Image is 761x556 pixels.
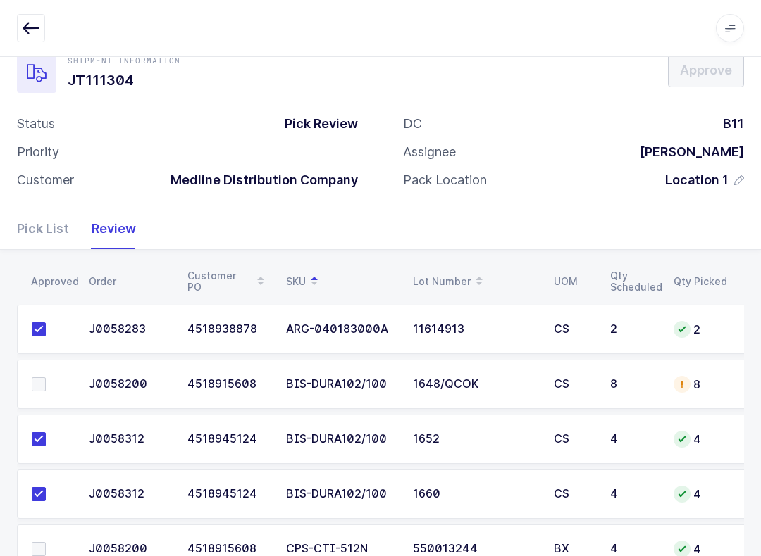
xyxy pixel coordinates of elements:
[665,172,744,189] button: Location 1
[286,323,396,336] div: ARG-040183000A
[89,276,171,287] div: Order
[413,488,537,500] div: 1660
[286,543,396,555] div: CPS-CTI-512N
[610,378,657,391] div: 8
[554,378,593,391] div: CS
[89,378,171,391] div: J0058200
[674,276,727,287] div: Qty Picked
[17,172,74,189] div: Customer
[629,144,744,160] div: [PERSON_NAME]
[17,115,55,132] div: Status
[554,488,593,500] div: CS
[273,115,358,132] div: Pick Review
[680,61,732,79] span: Approve
[159,172,358,189] div: Medline Distribution Company
[286,433,396,446] div: BIS-DURA102/100
[674,486,727,503] div: 4
[610,543,657,555] div: 4
[187,270,269,293] div: Customer PO
[723,116,744,131] span: B11
[403,144,456,160] div: Assignee
[80,208,136,249] div: Review
[89,488,171,500] div: J0058312
[413,543,537,555] div: 550013244
[89,323,171,336] div: J0058283
[286,378,396,391] div: BIS-DURA102/100
[554,543,593,555] div: BX
[17,208,80,249] div: Pick List
[403,115,422,132] div: DC
[610,270,657,293] div: Qty Scheduled
[665,172,729,189] span: Location 1
[89,433,171,446] div: J0058312
[554,433,593,446] div: CS
[187,543,269,555] div: 4518915608
[668,53,744,87] button: Approve
[403,172,487,189] div: Pack Location
[610,323,657,336] div: 2
[187,378,269,391] div: 4518915608
[413,378,537,391] div: 1648/QCOK
[68,69,180,91] h1: JT111304
[610,433,657,446] div: 4
[89,543,171,555] div: J0058200
[610,488,657,500] div: 4
[286,270,396,293] div: SKU
[413,270,537,293] div: Lot Number
[674,376,727,393] div: 8
[187,323,269,336] div: 4518938878
[674,431,727,448] div: 4
[674,321,727,338] div: 2
[17,144,59,160] div: Priority
[31,276,72,287] div: Approved
[554,276,593,287] div: UOM
[286,488,396,500] div: BIS-DURA102/100
[187,488,269,500] div: 4518945124
[68,55,180,66] div: Shipment Information
[413,323,537,336] div: 11614913
[413,433,537,446] div: 1652
[187,433,269,446] div: 4518945124
[554,323,593,336] div: CS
